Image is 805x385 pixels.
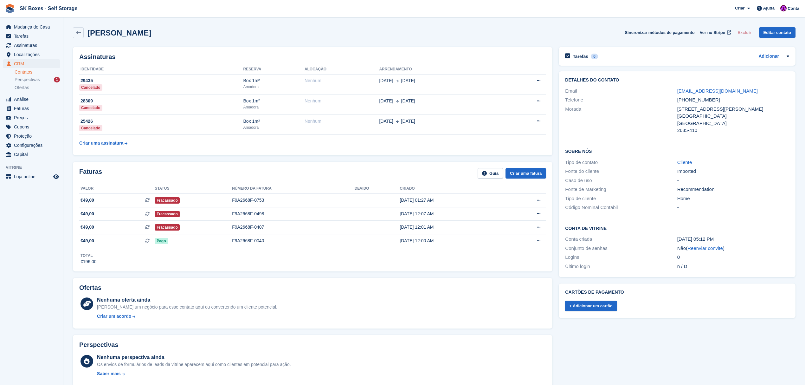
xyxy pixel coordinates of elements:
[401,77,415,84] span: [DATE]
[243,118,305,125] div: Box 1m²
[80,211,94,217] span: €49,00
[677,120,789,127] div: [GEOGRAPHIC_DATA]
[3,41,60,50] a: menu
[677,204,789,211] div: -
[14,23,52,31] span: Mudança de Casa
[97,361,291,368] div: Os envios de formulários de leads da vitrine aparecem aqui como clientes em potencial para ação.
[591,54,598,59] div: 0
[700,29,725,36] span: Ver no Stripe
[80,197,94,204] span: €49,00
[677,96,789,104] div: [PHONE_NUMBER]
[15,77,40,83] span: Perspectivas
[565,168,677,175] div: Fonte do cliente
[565,245,677,252] div: Conjunto de senhas
[687,245,723,251] a: Reenviar convite
[80,224,94,231] span: €49,00
[14,32,52,41] span: Tarefas
[697,27,732,38] a: Ver no Stripe
[763,5,775,11] span: Ajuda
[565,290,789,295] h2: Cartões de pagamento
[97,296,277,304] div: Nenhuma oferta ainda
[677,177,789,184] div: -
[79,118,243,125] div: 25426
[677,186,789,193] div: Recommendation
[79,77,243,84] div: 29435
[14,141,52,150] span: Configurações
[97,304,277,310] div: [PERSON_NAME] um negócio para esse contato aqui ou convertendo um cliente potencial.
[565,225,789,231] h2: Conta de vitrine
[677,236,789,243] div: [DATE] 05:12 PM
[565,236,677,243] div: Conta criada
[401,118,415,125] span: [DATE]
[305,64,379,75] th: Alocação
[759,27,795,38] a: Editar contato
[87,29,151,37] h2: [PERSON_NAME]
[3,113,60,122] a: menu
[14,59,52,68] span: CRM
[79,137,127,149] a: Criar uma assinatura
[573,54,588,59] h2: Tarefas
[15,76,60,83] a: Perspectivas 1
[565,195,677,202] div: Tipo de cliente
[677,245,789,252] div: Não
[3,95,60,104] a: menu
[379,77,393,84] span: [DATE]
[79,341,118,349] h2: Perspectivas
[3,104,60,113] a: menu
[243,104,305,110] div: Amadora
[79,53,546,61] h2: Assinaturas
[677,106,789,113] div: [STREET_ADDRESS][PERSON_NAME]
[15,84,60,91] a: Ofertas
[565,78,789,83] h2: Detalhes do contato
[14,50,52,59] span: Localizações
[735,5,744,11] span: Criar
[305,118,379,125] div: Nenhum
[14,41,52,50] span: Assinaturas
[155,197,180,204] span: Fracassado
[3,59,60,68] a: menu
[79,184,155,194] th: Valor
[14,172,52,181] span: Loja online
[3,150,60,159] a: menu
[355,184,400,194] th: Devido
[14,113,52,122] span: Preços
[232,238,355,244] div: F9A2668F-0040
[400,224,505,231] div: [DATE] 12:01 AM
[14,95,52,104] span: Análise
[305,98,379,104] div: Nenhum
[14,150,52,159] span: Capital
[243,84,305,90] div: Amadora
[97,313,131,320] div: Criar um acordo
[565,301,617,311] a: + Adicionar um cartão
[379,118,393,125] span: [DATE]
[80,253,97,258] div: Total
[3,141,60,150] a: menu
[305,77,379,84] div: Nenhum
[6,164,63,171] span: Vitrine
[14,104,52,113] span: Faturas
[677,263,789,270] div: n / D
[379,98,393,104] span: [DATE]
[478,168,503,179] a: Guia
[677,113,789,120] div: [GEOGRAPHIC_DATA]
[400,211,505,217] div: [DATE] 12:07 AM
[565,204,677,211] div: Código Nominal Contábil
[79,84,102,91] div: Cancelado
[3,50,60,59] a: menu
[232,211,355,217] div: F9A2668F-0498
[79,284,101,291] h2: Ofertas
[232,224,355,231] div: F9A2668F-0407
[3,122,60,131] a: menu
[79,64,243,75] th: Identidade
[79,168,102,179] h2: Faturas
[79,140,123,147] div: Criar uma assinatura
[506,168,546,179] a: Criar uma fatura
[17,3,80,14] a: SK Boxes - Self Storage
[97,313,277,320] a: Criar um acordo
[400,238,505,244] div: [DATE] 12:00 AM
[735,27,754,38] button: Excluir
[400,184,505,194] th: Criado
[15,69,60,75] a: Contatos
[677,160,692,165] a: Cliente
[565,186,677,193] div: Fonte de Marketing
